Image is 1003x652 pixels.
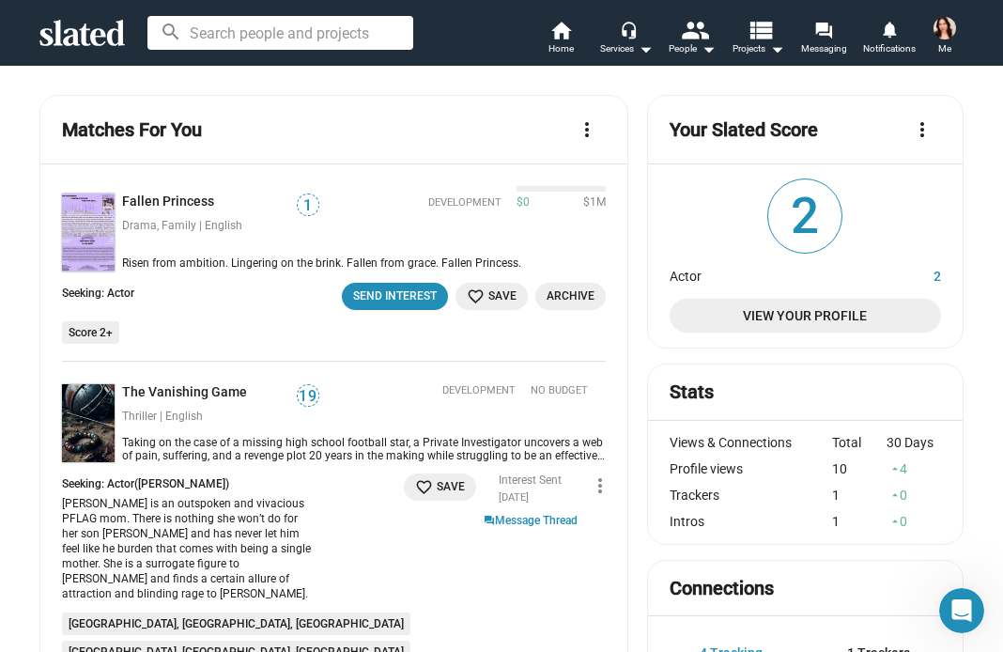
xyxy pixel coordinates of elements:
div: 1 [832,514,887,529]
li: [GEOGRAPHIC_DATA], [GEOGRAPHIC_DATA], [GEOGRAPHIC_DATA] [62,613,410,635]
button: Send Interest [342,283,448,310]
div: 0 [887,488,941,503]
mat-icon: arrow_drop_up [888,489,902,502]
span: 2 [768,179,841,253]
mat-card-title: Stats [670,380,714,405]
div: Drama, Family | English [122,219,319,234]
a: Notifications [856,19,922,60]
button: Archive [535,283,606,310]
button: People [659,19,725,60]
div: Risen from ambition. Lingering on the brink. Fallen from grace. Fallen Princess. [115,256,606,272]
mat-card-title: Connections [670,576,774,601]
a: Message Thread [484,512,578,529]
mat-icon: more_vert [911,118,934,141]
span: View Your Profile [685,299,926,333]
div: Intros [670,514,833,529]
mat-icon: headset_mic [620,21,637,38]
button: Projects [725,19,791,60]
span: 1 [298,196,318,215]
div: 10 [832,461,887,476]
button: Services [594,19,659,60]
span: Archive [547,287,594,306]
button: Save [404,473,476,501]
mat-icon: question_answer [484,514,495,529]
div: Seeking: Actor [62,287,134,302]
mat-icon: notifications [880,20,898,38]
li: Score 2+ [62,321,119,344]
div: Seeking: Actor [62,477,324,492]
span: Messaging [801,38,847,60]
mat-icon: arrow_drop_down [634,38,656,60]
div: 0 [887,514,941,529]
button: Helena OrtsMe [922,13,967,62]
mat-icon: forum [814,21,832,39]
img: Fallen Princess [62,194,115,272]
img: The Vanishing Game [62,384,115,462]
span: Notifications [863,38,916,60]
img: Helena Orts [934,17,956,39]
div: 1 [832,488,887,503]
div: People [669,38,716,60]
div: 4 [887,461,941,476]
mat-icon: arrow_drop_up [888,515,902,528]
span: Development [442,384,516,398]
div: Send Interest [353,287,437,306]
span: Development [428,196,501,210]
span: Save [415,477,465,497]
button: Save [455,283,528,310]
iframe: Intercom live chat [939,588,984,633]
span: 19 [298,387,318,406]
span: Home [548,38,574,60]
mat-icon: more_vert [589,474,611,497]
time: [DATE] [499,491,529,504]
div: [PERSON_NAME] is an outspoken and vivacious PFLAG mom. There is nothing she won’t do for her son ... [62,496,313,601]
mat-icon: more_vert [576,118,598,141]
mat-icon: view_list [747,16,774,43]
dd: 2 [871,264,941,284]
div: Total [832,435,887,450]
span: Me [938,38,951,60]
div: Profile views [670,461,833,476]
mat-card-title: Matches For You [62,117,202,143]
mat-icon: favorite_border [467,287,485,305]
div: 30 Days [887,435,941,450]
mat-icon: people [681,16,708,43]
div: Views & Connections [670,435,833,450]
mat-icon: arrow_drop_up [888,462,902,475]
mat-icon: arrow_drop_down [697,38,719,60]
div: Interest Sent [499,473,562,489]
span: $0 [517,195,530,210]
span: ([PERSON_NAME]) [134,477,229,490]
mat-icon: favorite_border [415,478,433,496]
span: $1M [576,195,606,210]
div: Services [600,38,653,60]
a: View Your Profile [670,299,941,333]
div: Trackers [670,488,833,503]
input: Search people and projects [147,16,413,50]
a: The Vanishing Game [122,384,255,402]
span: Save [467,287,517,306]
div: Taking on the case of a missing high school football star, a Private Investigator uncovers a web ... [115,436,606,462]
span: Projects [733,38,784,60]
a: Home [528,19,594,60]
span: NO BUDGET [531,377,606,398]
a: Fallen Princess [122,194,222,211]
div: Thriller | English [122,410,319,425]
mat-icon: home [549,19,572,41]
a: Messaging [791,19,856,60]
dt: Actor [670,264,871,284]
mat-icon: arrow_drop_down [765,38,788,60]
mat-card-title: Your Slated Score [670,117,818,143]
